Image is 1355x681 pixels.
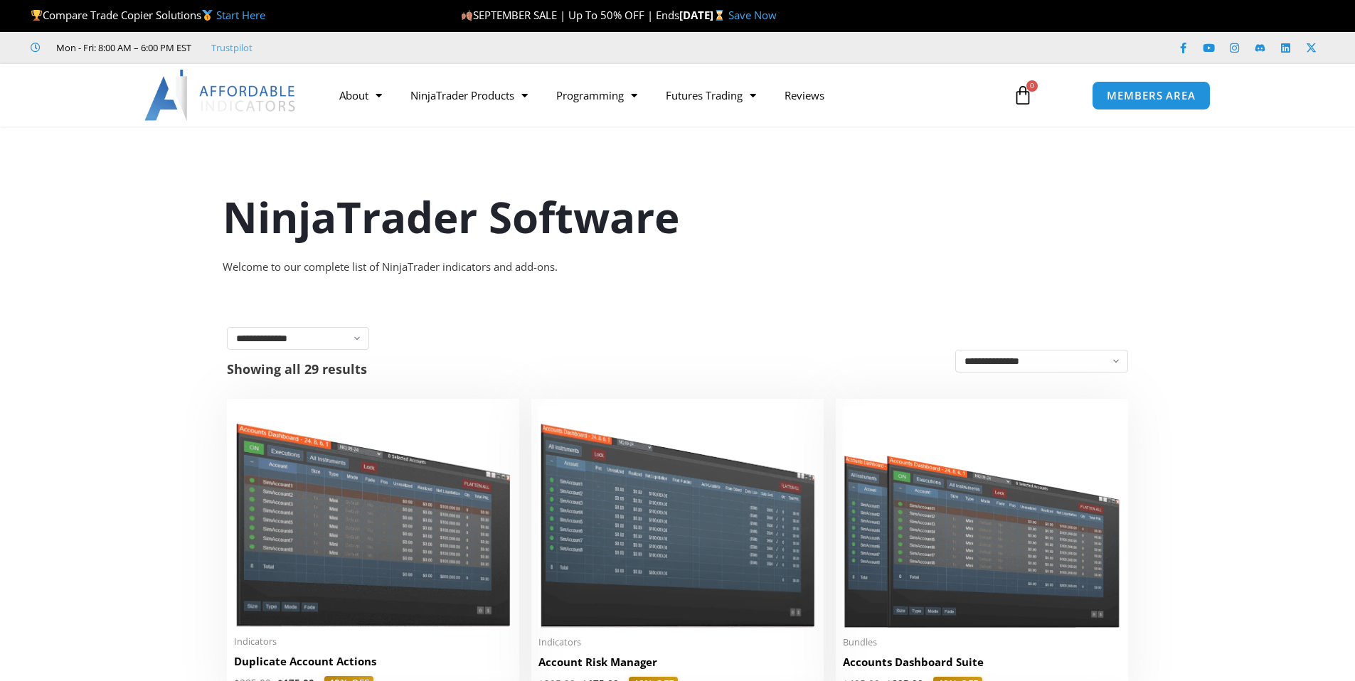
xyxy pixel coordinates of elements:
img: 🥇 [202,10,213,21]
img: Accounts Dashboard Suite [843,406,1121,628]
div: Welcome to our complete list of NinjaTrader indicators and add-ons. [223,257,1133,277]
a: Accounts Dashboard Suite [843,655,1121,677]
img: ⌛ [714,10,725,21]
span: Indicators [234,636,512,648]
span: MEMBERS AREA [1107,90,1196,101]
a: Reviews [770,79,839,112]
img: Duplicate Account Actions [234,406,512,627]
a: Futures Trading [652,79,770,112]
p: Showing all 29 results [227,363,367,375]
img: 🏆 [31,10,42,21]
a: Duplicate Account Actions [234,654,512,676]
nav: Menu [325,79,997,112]
select: Shop order [955,350,1128,372]
img: Account Risk Manager [538,406,817,627]
span: Indicators [538,636,817,648]
a: Trustpilot [211,39,253,56]
img: 🍂 [462,10,472,21]
h2: Accounts Dashboard Suite [843,655,1121,670]
a: MEMBERS AREA [1092,81,1211,110]
a: Account Risk Manager [538,655,817,677]
h2: Duplicate Account Actions [234,654,512,669]
a: Start Here [216,8,265,22]
a: About [325,79,396,112]
h1: NinjaTrader Software [223,187,1133,247]
span: SEPTEMBER SALE | Up To 50% OFF | Ends [461,8,679,22]
a: NinjaTrader Products [396,79,542,112]
a: Programming [542,79,652,112]
a: 0 [992,75,1054,116]
a: Save Now [728,8,777,22]
span: Compare Trade Copier Solutions [31,8,265,22]
span: 0 [1026,80,1038,92]
strong: [DATE] [679,8,728,22]
span: Mon - Fri: 8:00 AM – 6:00 PM EST [53,39,191,56]
span: Bundles [843,636,1121,648]
h2: Account Risk Manager [538,655,817,670]
img: LogoAI | Affordable Indicators – NinjaTrader [144,70,297,121]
